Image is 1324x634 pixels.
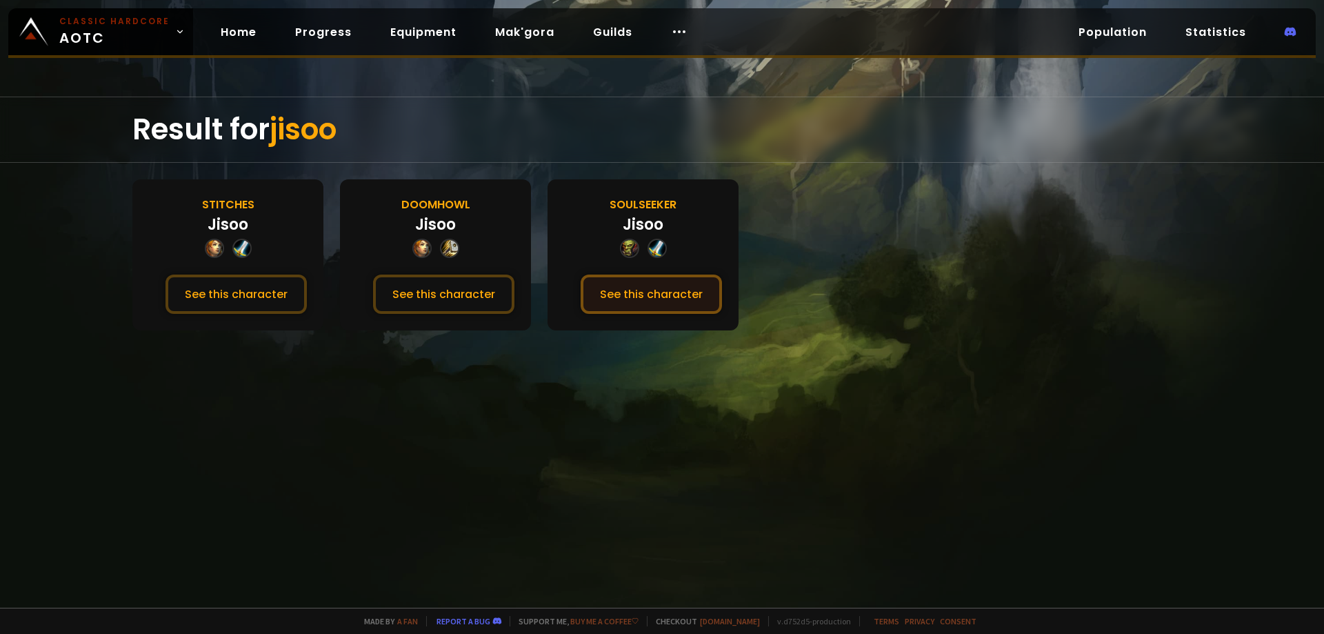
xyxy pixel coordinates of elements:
a: a fan [397,616,418,626]
div: Jisoo [623,213,663,236]
button: See this character [581,275,722,314]
a: Equipment [379,18,468,46]
div: Stitches [202,196,254,213]
button: See this character [373,275,514,314]
span: jisoo [270,109,337,150]
a: Report a bug [437,616,490,626]
span: AOTC [59,15,170,48]
a: Population [1067,18,1158,46]
div: Soulseeker [610,196,676,213]
a: Privacy [905,616,934,626]
div: Doomhowl [401,196,470,213]
div: Jisoo [208,213,248,236]
a: Classic HardcoreAOTC [8,8,193,55]
small: Classic Hardcore [59,15,170,28]
a: Consent [940,616,976,626]
span: v. d752d5 - production [768,616,851,626]
span: Support me, [510,616,639,626]
button: See this character [165,275,307,314]
div: Result for [132,97,1192,162]
a: Mak'gora [484,18,565,46]
a: [DOMAIN_NAME] [700,616,760,626]
a: Guilds [582,18,643,46]
a: Progress [284,18,363,46]
a: Buy me a coffee [570,616,639,626]
div: Jisoo [415,213,456,236]
a: Home [210,18,268,46]
a: Statistics [1174,18,1257,46]
span: Made by [356,616,418,626]
span: Checkout [647,616,760,626]
a: Terms [874,616,899,626]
